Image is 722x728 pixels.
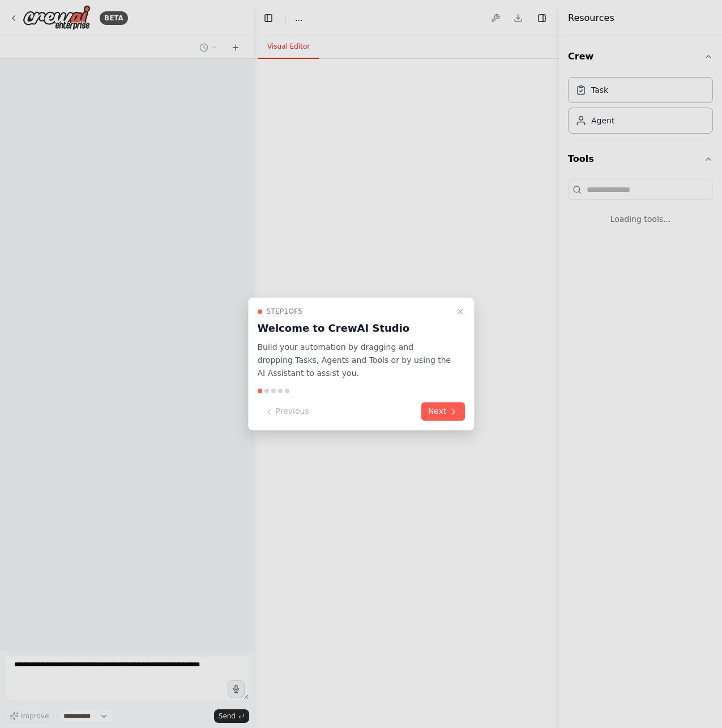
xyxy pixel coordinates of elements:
[421,402,465,421] button: Next
[267,307,303,316] span: Step 1 of 5
[454,305,467,318] button: Close walkthrough
[260,10,276,26] button: Hide left sidebar
[258,341,451,379] p: Build your automation by dragging and dropping Tasks, Agents and Tools or by using the AI Assista...
[258,402,316,421] button: Previous
[258,320,451,336] h3: Welcome to CrewAI Studio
